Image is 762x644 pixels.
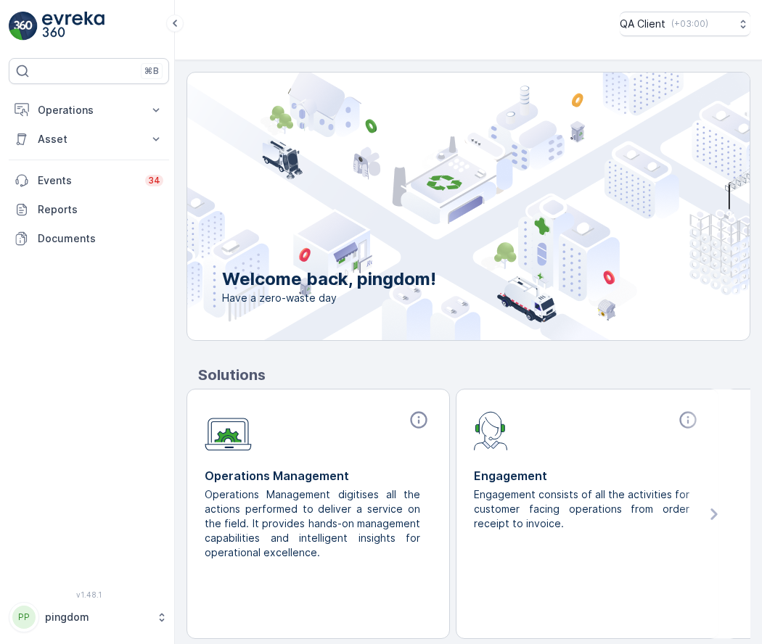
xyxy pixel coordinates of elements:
p: Events [38,173,136,188]
p: Operations Management [205,467,432,484]
a: Documents [9,224,169,253]
span: Have a zero-waste day [222,291,436,305]
button: QA Client(+03:00) [620,12,750,36]
p: pingdom [45,610,149,624]
p: Engagement [474,467,701,484]
div: PP [12,606,36,629]
img: module-icon [474,410,508,450]
p: Asset [38,132,140,146]
button: PPpingdom [9,602,169,632]
a: Reports [9,195,169,224]
p: 34 [148,175,160,186]
p: Operations Management digitises all the actions performed to deliver a service on the field. It p... [205,487,420,560]
img: logo_light-DOdMpM7g.png [42,12,105,41]
p: Engagement consists of all the activities for customer facing operations from order receipt to in... [474,487,689,531]
button: Asset [9,125,169,154]
img: city illustration [122,73,750,340]
span: v 1.48.1 [9,590,169,599]
img: module-icon [205,410,252,451]
p: Operations [38,103,140,117]
img: logo [9,12,38,41]
a: Events34 [9,166,169,195]
p: Reports [38,202,163,217]
p: Welcome back, pingdom! [222,268,436,291]
p: Solutions [198,364,750,386]
button: Operations [9,96,169,125]
p: Documents [38,231,163,246]
p: ( +03:00 ) [671,18,708,30]
p: QA Client [620,17,665,31]
p: ⌘B [144,65,159,77]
